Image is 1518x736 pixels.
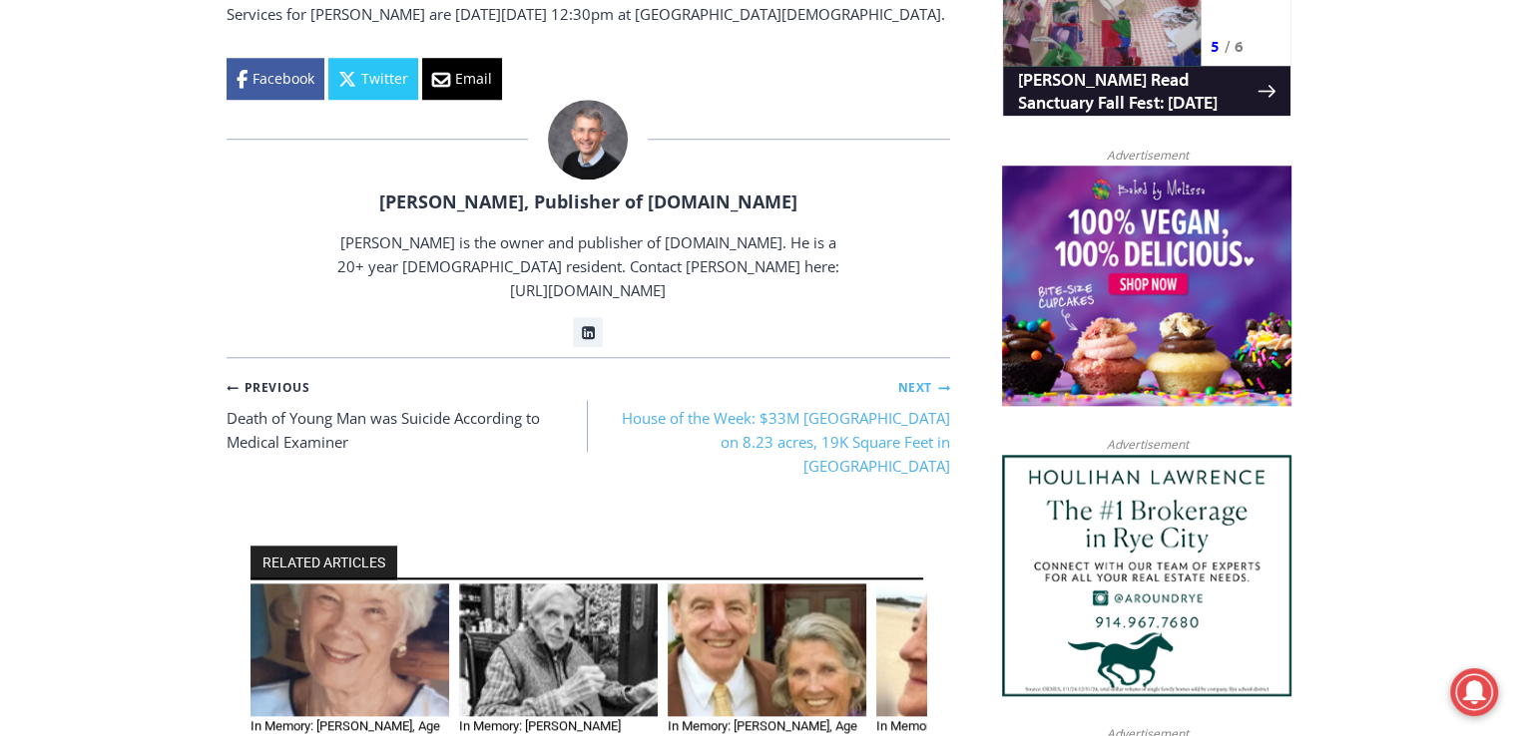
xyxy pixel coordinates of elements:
[251,546,397,579] h2: RELATED ARTICLES
[1002,455,1291,696] img: Houlihan Lawrence The #1 Brokerage in Rye City
[227,2,950,26] p: Services for [PERSON_NAME] are [DATE][DATE] 12:30pm at [GEOGRAPHIC_DATA][DEMOGRAPHIC_DATA].
[233,169,242,188] div: 6
[223,169,228,188] div: /
[16,200,255,246] h4: [PERSON_NAME] Read Sanctuary Fall Fest: [DATE]
[897,378,949,397] small: Next
[227,58,324,100] a: Facebook
[1,198,288,248] a: [PERSON_NAME] Read Sanctuary Fall Fest: [DATE]
[334,230,841,302] p: [PERSON_NAME] is the owner and publisher of [DOMAIN_NAME]. He is a 20+ year [DEMOGRAPHIC_DATA] re...
[588,374,950,478] a: NextHouse of the Week: $33M [GEOGRAPHIC_DATA] on 8.23 acres, 19K Square Feet in [GEOGRAPHIC_DATA]
[668,583,866,716] img: Obituary - Robert Elmer Diefenbach
[522,198,925,243] span: Intern @ [DOMAIN_NAME]
[1086,435,1208,454] span: Advertisement
[227,378,310,397] small: Previous
[422,58,502,100] a: Email
[1002,166,1291,407] img: Baked by Melissa
[251,583,449,716] img: Obituary - Judith Weckel
[379,189,797,213] a: [PERSON_NAME], Publisher of [DOMAIN_NAME]
[480,193,967,248] a: Intern @ [DOMAIN_NAME]
[1086,146,1208,165] span: Advertisement
[876,583,1075,716] img: Obituary - Kathleen Duffy
[209,59,278,164] div: unique DIY crafts
[227,374,950,478] nav: Posts
[459,718,621,733] a: In Memory: [PERSON_NAME]
[504,1,943,193] div: "We would have speakers with experience in local journalism speak to us about their experiences a...
[328,58,418,100] a: Twitter
[209,169,218,188] div: 5
[227,374,589,454] a: PreviousDeath of Young Man was Suicide According to Medical Examiner
[459,583,658,716] img: Obituary - Robert C. Luce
